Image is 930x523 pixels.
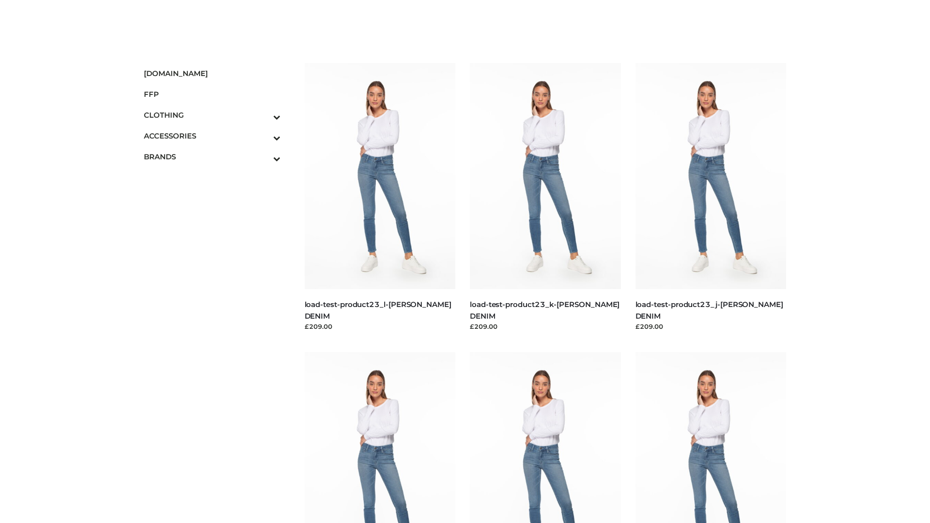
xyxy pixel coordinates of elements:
[470,322,621,331] div: £209.00
[144,151,280,162] span: BRANDS
[144,84,280,105] a: FFP
[144,105,280,125] a: CLOTHINGToggle Submenu
[144,109,280,121] span: CLOTHING
[635,300,783,320] a: load-test-product23_j-[PERSON_NAME] DENIM
[470,300,620,320] a: load-test-product23_k-[PERSON_NAME] DENIM
[144,68,280,79] span: [DOMAIN_NAME]
[144,63,280,84] a: [DOMAIN_NAME]
[144,146,280,167] a: BRANDSToggle Submenu
[144,130,280,141] span: ACCESSORIES
[247,146,280,167] button: Toggle Submenu
[247,105,280,125] button: Toggle Submenu
[305,322,456,331] div: £209.00
[635,322,787,331] div: £209.00
[247,125,280,146] button: Toggle Submenu
[144,89,280,100] span: FFP
[144,125,280,146] a: ACCESSORIESToggle Submenu
[305,300,451,320] a: load-test-product23_l-[PERSON_NAME] DENIM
